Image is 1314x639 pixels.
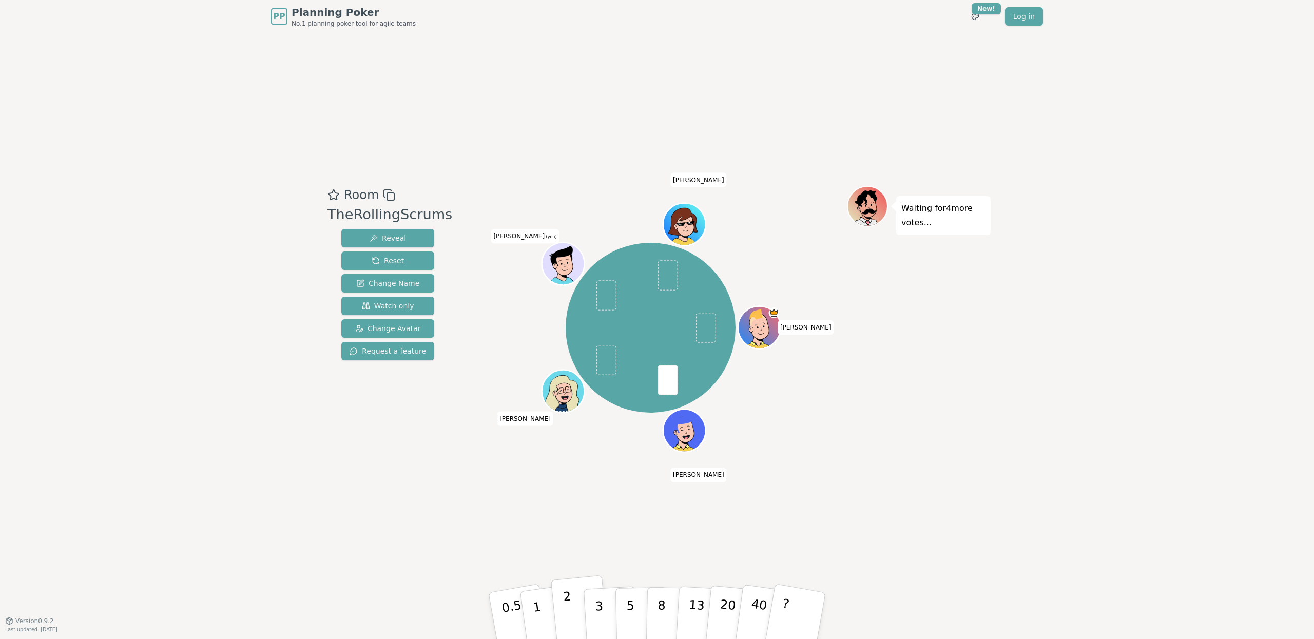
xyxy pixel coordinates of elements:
[670,468,727,482] span: Click to change your name
[901,201,985,230] p: Waiting for 4 more votes...
[341,251,434,270] button: Reset
[271,5,416,28] a: PPPlanning PokerNo.1 planning poker tool for agile teams
[491,229,559,244] span: Click to change your name
[362,301,414,311] span: Watch only
[356,278,419,288] span: Change Name
[327,186,340,204] button: Add as favourite
[341,274,434,293] button: Change Name
[370,233,406,243] span: Reveal
[372,256,404,266] span: Reset
[344,186,379,204] span: Room
[341,319,434,338] button: Change Avatar
[5,627,57,632] span: Last updated: [DATE]
[341,229,434,247] button: Reveal
[670,173,727,187] span: Click to change your name
[15,617,54,625] span: Version 0.9.2
[5,617,54,625] button: Version0.9.2
[543,244,583,284] button: Click to change your avatar
[327,204,452,225] div: TheRollingScrums
[273,10,285,23] span: PP
[350,346,426,356] span: Request a feature
[778,320,834,335] span: Click to change your name
[341,297,434,315] button: Watch only
[768,307,779,318] span: Mike is the host
[545,235,557,240] span: (you)
[292,5,416,20] span: Planning Poker
[355,323,421,334] span: Change Avatar
[497,412,553,426] span: Click to change your name
[972,3,1001,14] div: New!
[966,7,984,26] button: New!
[341,342,434,360] button: Request a feature
[292,20,416,28] span: No.1 planning poker tool for agile teams
[1005,7,1043,26] a: Log in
